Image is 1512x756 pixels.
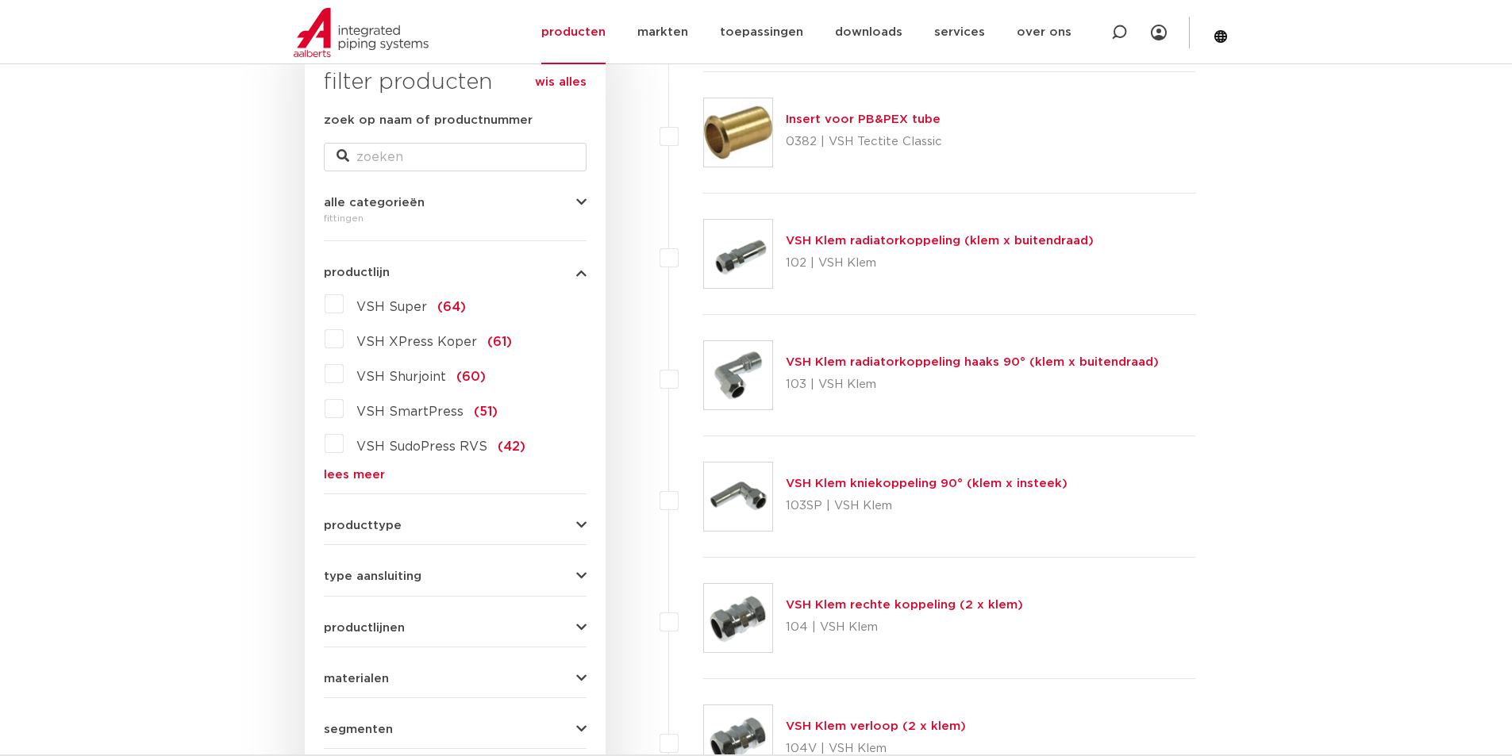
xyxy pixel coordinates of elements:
[324,197,425,209] span: alle categorieën
[786,356,1159,368] a: VSH Klem radiatorkoppeling haaks 90° (klem x buitendraad)
[704,341,772,409] img: Thumbnail for VSH Klem radiatorkoppeling haaks 90° (klem x buitendraad)
[356,336,477,348] span: VSH XPress Koper
[704,462,772,531] img: Thumbnail for VSH Klem kniekoppeling 90° (klem x insteek)
[324,267,390,278] span: productlijn
[786,599,1023,611] a: VSH Klem rechte koppeling (2 x klem)
[786,372,1159,397] p: 103 | VSH Klem
[324,520,587,532] button: producttype
[356,370,446,383] span: VSH Shurjoint
[324,520,402,532] span: producttype
[324,723,587,735] button: segmenten
[786,251,1094,276] p: 102 | VSH Klem
[324,673,587,685] button: materialen
[324,622,405,634] span: productlijnen
[704,220,772,288] img: Thumbnail for VSH Klem radiatorkoppeling (klem x buitendraad)
[324,209,587,228] div: fittingen
[535,73,587,92] a: wis alles
[786,615,1023,640] p: 104 | VSH Klem
[786,493,1068,519] p: 103SP | VSH Klem
[456,370,486,383] span: (60)
[356,301,427,313] span: VSH Super
[356,440,487,453] span: VSH SudoPress RVS
[324,111,533,130] label: zoek op naam of productnummer
[324,622,587,634] button: productlijnen
[786,113,941,125] a: Insert voor PB&PEX tube
[324,570,587,582] button: type aansluiting
[324,197,587,209] button: alle categorieën
[786,235,1094,247] a: VSH Klem radiatorkoppeling (klem x buitendraad)
[324,570,421,582] span: type aansluiting
[324,143,587,171] input: zoeken
[786,129,942,155] p: 0382 | VSH Tectite Classic
[786,720,966,732] a: VSH Klem verloop (2 x klem)
[324,723,393,735] span: segmenten
[704,98,772,167] img: Thumbnail for Insert voor PB&PEX tube
[324,67,587,98] h3: filter producten
[474,405,498,418] span: (51)
[324,673,389,685] span: materialen
[324,267,587,278] button: productlijn
[786,478,1068,489] a: VSH Klem kniekoppeling 90° (klem x insteek)
[487,336,512,348] span: (61)
[324,469,587,481] a: lees meer
[498,440,525,453] span: (42)
[704,584,772,652] img: Thumbnail for VSH Klem rechte koppeling (2 x klem)
[356,405,464,418] span: VSH SmartPress
[437,301,466,313] span: (64)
